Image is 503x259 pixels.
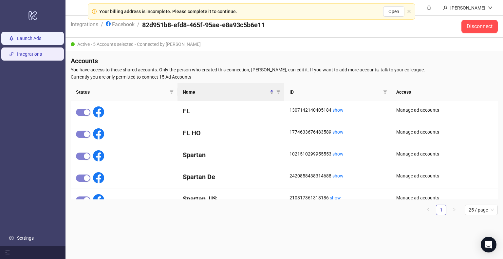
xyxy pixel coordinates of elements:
[289,88,381,96] span: ID
[183,88,269,96] span: Name
[275,87,282,97] span: filter
[71,73,498,81] span: Currently you are only permitted to connect 15 Ad Accounts
[183,194,279,203] h4: Spartan_US
[396,106,493,114] div: Manage ad accounts
[104,20,136,28] a: Facebook
[183,128,279,138] h4: FL HO
[467,24,493,29] span: Disconnect
[69,20,100,28] a: Integrations
[332,151,344,157] a: show
[276,90,280,94] span: filter
[5,250,10,255] span: menu-fold
[383,90,387,94] span: filter
[407,9,411,14] button: close
[388,9,399,14] span: Open
[17,51,42,57] a: Integrations
[183,172,279,181] h4: Spartan De
[396,128,493,136] div: Manage ad accounts
[76,88,167,96] span: Status
[396,150,493,157] div: Manage ad accounts
[289,150,386,157] div: 1021510299955553
[137,20,140,33] li: /
[289,106,386,114] div: 1307142140405184
[465,205,498,215] div: Page Size
[65,38,503,51] div: Active - 5 Accounts selected - Connected by [PERSON_NAME]
[407,9,411,13] span: close
[382,87,388,97] span: filter
[436,205,446,215] a: 1
[396,194,493,201] div: Manage ad accounts
[289,194,386,201] div: 210817361318186
[177,83,284,101] th: Name
[183,150,279,159] h4: Spartan
[452,208,456,212] span: right
[71,56,498,65] h4: Accounts
[426,208,430,212] span: left
[99,8,237,15] div: Your billing address is incomplete. Please complete it to continue.
[183,106,279,116] h4: FL
[448,4,488,11] div: [PERSON_NAME]
[423,205,433,215] li: Previous Page
[449,205,459,215] button: right
[443,6,448,10] span: user
[332,107,344,113] a: show
[383,6,404,17] button: Open
[469,205,494,215] span: 25 / page
[488,6,493,10] span: down
[142,20,265,29] h4: 82d951b8-efd8-465f-95ae-e8a93c5b6e11
[449,205,459,215] li: Next Page
[168,87,175,97] span: filter
[101,20,103,33] li: /
[332,129,344,135] a: show
[289,128,386,136] div: 1774633676483589
[481,237,496,252] div: Open Intercom Messenger
[17,36,41,41] a: Launch Ads
[17,235,34,241] a: Settings
[391,83,498,101] th: Access
[289,172,386,179] div: 2420858438314688
[330,195,341,200] a: show
[71,66,498,73] span: You have access to these shared accounts. Only the person who created this connection, [PERSON_NA...
[396,172,493,179] div: Manage ad accounts
[423,205,433,215] button: left
[332,173,344,178] a: show
[461,20,498,33] button: Disconnect
[170,90,174,94] span: filter
[92,9,97,14] span: exclamation-circle
[436,205,446,215] li: 1
[427,5,431,10] span: bell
